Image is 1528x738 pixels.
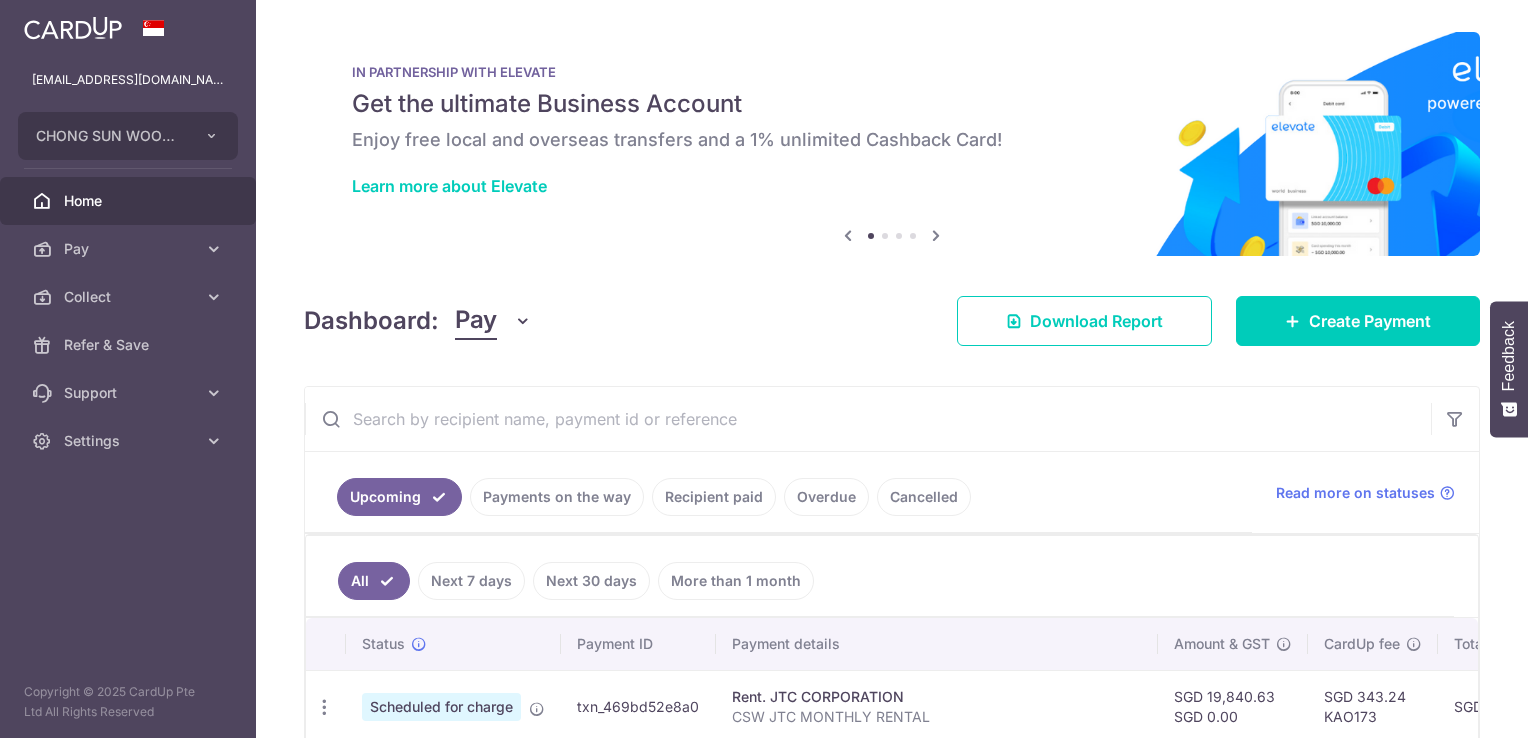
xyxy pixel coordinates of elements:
a: Next 30 days [533,562,650,600]
span: Amount & GST [1174,634,1270,654]
p: [EMAIL_ADDRESS][DOMAIN_NAME] [32,70,224,90]
th: Payment details [716,618,1158,670]
span: Create Payment [1309,309,1431,333]
span: Collect [64,287,196,307]
span: CardUp fee [1324,634,1400,654]
span: Total amt. [1454,634,1520,654]
div: Rent. JTC CORPORATION [732,687,1142,707]
a: Cancelled [877,478,971,516]
a: Next 7 days [418,562,525,600]
h5: Get the ultimate Business Account [352,88,1432,120]
span: CHONG SUN WOOD PRODUCTS PTE LTD [36,126,184,146]
img: Renovation banner [304,32,1480,256]
button: Pay [455,302,532,340]
h4: Dashboard: [304,303,439,339]
span: Pay [64,239,196,259]
p: CSW JTC MONTHLY RENTAL [732,707,1142,727]
img: CardUp [24,16,122,40]
span: Read more on statuses [1276,483,1435,503]
span: Download Report [1030,309,1163,333]
span: Pay [455,302,497,340]
a: Read more on statuses [1276,483,1455,503]
button: CHONG SUN WOOD PRODUCTS PTE LTD [18,112,238,160]
span: Status [362,634,405,654]
span: Refer & Save [64,335,196,355]
span: Scheduled for charge [362,693,521,721]
a: Learn more about Elevate [352,176,547,196]
span: Settings [64,431,196,451]
input: Search by recipient name, payment id or reference [305,387,1431,451]
a: More than 1 month [658,562,814,600]
a: Overdue [784,478,869,516]
a: Upcoming [337,478,462,516]
button: Feedback - Show survey [1490,301,1528,437]
a: Recipient paid [652,478,776,516]
span: Feedback [1500,321,1518,391]
h6: Enjoy free local and overseas transfers and a 1% unlimited Cashback Card! [352,128,1432,152]
a: Download Report [957,296,1212,346]
span: Support [64,383,196,403]
th: Payment ID [561,618,716,670]
a: Payments on the way [470,478,644,516]
p: IN PARTNERSHIP WITH ELEVATE [352,64,1432,80]
span: Home [64,191,196,211]
a: All [338,562,410,600]
a: Create Payment [1236,296,1480,346]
